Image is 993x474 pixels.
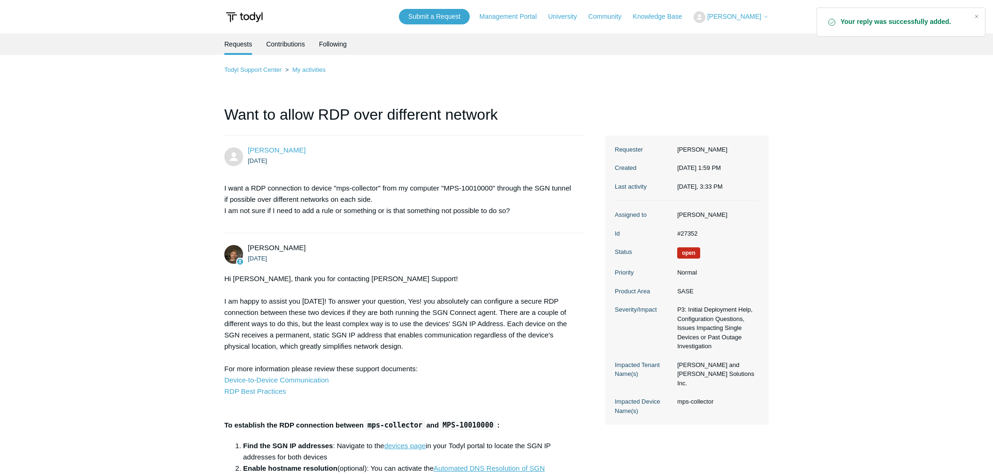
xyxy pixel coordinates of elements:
a: My activities [292,66,326,73]
strong: MPS-10010000 [443,421,493,429]
strong: mps-collector [367,421,422,429]
dt: Product Area [615,287,672,296]
strong: To establish the RDP connection between [224,421,364,429]
time: 08/12/2025, 14:20 [248,255,267,262]
li: My activities [283,66,326,73]
button: [PERSON_NAME] [694,11,769,23]
dt: Status [615,247,672,257]
a: [PERSON_NAME] [248,146,306,154]
strong: Enable hostname resolution [243,464,337,472]
span: [PERSON_NAME] [707,13,761,20]
strong: Your reply was successfully added. [840,17,966,27]
dt: Impacted Tenant Name(s) [615,360,672,379]
a: Device-to-Device Communication [224,376,329,384]
a: Management Portal [480,12,546,22]
dt: Impacted Device Name(s) [615,397,672,415]
a: Following [319,33,347,55]
dd: Normal [672,268,759,277]
li: : Navigate to the in your Todyl portal to locate the SGN IP addresses for both devices [243,440,574,463]
dd: [PERSON_NAME] [672,210,759,220]
a: Knowledge Base [633,12,692,22]
dd: P3: Initial Deployment Help, Configuration Questions, Issues Impacting Single Devices or Past Out... [672,305,759,351]
strong: Find the SGN IP addresses [243,442,333,450]
time: 08/20/2025, 15:33 [677,183,723,190]
a: RDP Best Practices [224,387,286,395]
dt: Last activity [615,182,672,191]
dt: Priority [615,268,672,277]
span: Andy Paull [248,244,306,252]
div: Close [970,10,983,23]
li: Todyl Support Center [224,66,283,73]
span: Jenny Patel [248,146,306,154]
p: I want a RDP connection to device "mps-collector" from my computer "MPS-10010000" through the SGN... [224,183,574,216]
dt: Created [615,163,672,173]
dd: [PERSON_NAME] and [PERSON_NAME] Solutions Inc. [672,360,759,388]
strong: : [497,421,499,429]
dt: Assigned to [615,210,672,220]
a: Community [588,12,631,22]
a: Todyl Support Center [224,66,282,73]
dt: Id [615,229,672,238]
dd: #27352 [672,229,759,238]
a: devices page [384,442,426,450]
time: 08/12/2025, 13:59 [248,157,267,164]
dt: Severity/Impact [615,305,672,314]
span: We are working on a response for you [677,247,700,259]
dd: SASE [672,287,759,296]
h1: Want to allow RDP over different network [224,103,584,136]
dt: Requester [615,145,672,154]
img: Todyl Support Center Help Center home page [224,8,264,26]
li: Requests [224,33,252,55]
a: Contributions [266,33,305,55]
dd: [PERSON_NAME] [672,145,759,154]
strong: and [426,421,439,429]
time: 08/12/2025, 13:59 [677,164,721,171]
dd: mps-collector [672,397,759,406]
a: University [548,12,586,22]
a: Submit a Request [399,9,470,24]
